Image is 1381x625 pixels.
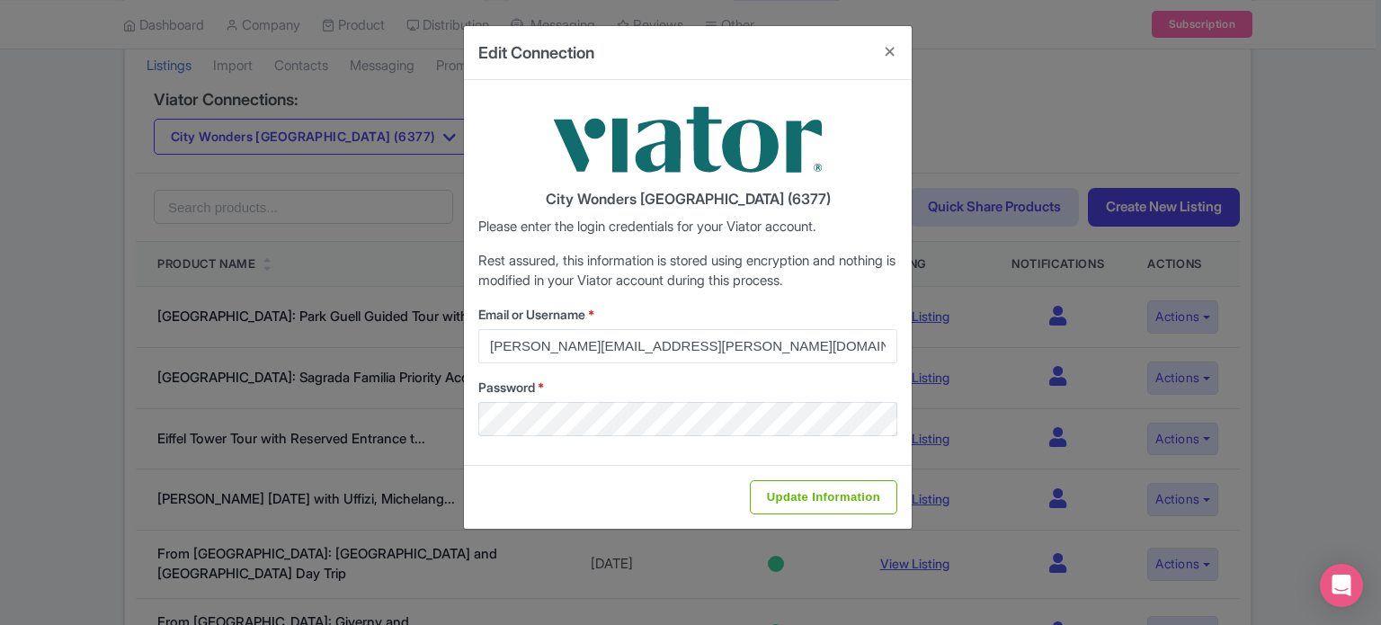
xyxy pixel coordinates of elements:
[1320,564,1363,607] div: Open Intercom Messenger
[478,40,594,65] h4: Edit Connection
[869,26,912,77] button: Close
[478,379,535,395] span: Password
[478,307,585,322] span: Email or Username
[478,251,897,291] p: Rest assured, this information is stored using encryption and nothing is modified in your Viator ...
[478,192,897,208] h4: City Wonders [GEOGRAPHIC_DATA] (6377)
[553,94,823,184] img: viator-9033d3fb01e0b80761764065a76b653a.png
[478,217,897,237] p: Please enter the login credentials for your Viator account.
[750,480,897,514] input: Update Information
